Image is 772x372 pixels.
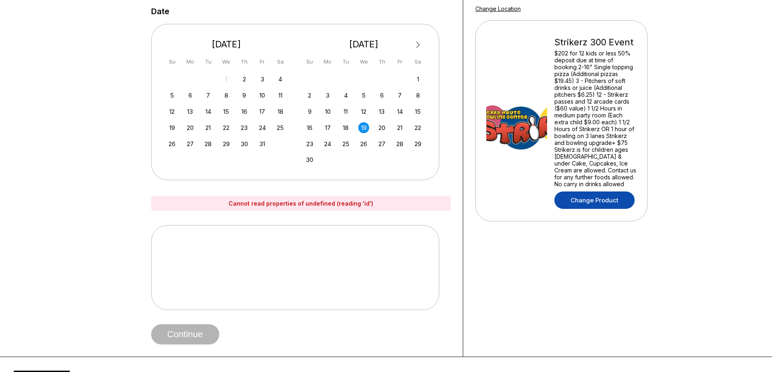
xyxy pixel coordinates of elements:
div: Choose Tuesday, October 28th, 2025 [203,138,214,149]
div: Choose Sunday, October 26th, 2025 [167,138,177,149]
div: Cannot read properties of undefined (reading 'id') [151,196,451,211]
label: Date [151,7,169,16]
div: Choose Saturday, November 8th, 2025 [413,90,423,101]
div: Choose Monday, November 3rd, 2025 [322,90,333,101]
div: Choose Tuesday, November 4th, 2025 [340,90,351,101]
div: Choose Friday, October 3rd, 2025 [257,74,268,85]
div: Choose Sunday, November 30th, 2025 [304,154,315,165]
div: Choose Saturday, October 4th, 2025 [275,74,286,85]
div: Sa [413,56,423,67]
div: Sa [275,56,286,67]
div: month 2025-10 [166,73,287,149]
div: Choose Wednesday, November 26th, 2025 [358,138,369,149]
div: Choose Friday, November 28th, 2025 [394,138,405,149]
img: Strikerz 300 Event [486,91,547,151]
div: Choose Wednesday, November 12th, 2025 [358,106,369,117]
div: Choose Saturday, October 25th, 2025 [275,122,286,133]
div: Choose Wednesday, November 19th, 2025 [358,122,369,133]
div: Fr [394,56,405,67]
div: We [358,56,369,67]
div: Choose Thursday, October 2nd, 2025 [239,74,250,85]
div: Choose Thursday, November 6th, 2025 [376,90,387,101]
div: Choose Saturday, November 15th, 2025 [413,106,423,117]
div: [DATE] [164,39,289,50]
a: Change Product [554,191,635,209]
div: Choose Wednesday, October 15th, 2025 [221,106,232,117]
div: Choose Sunday, November 9th, 2025 [304,106,315,117]
div: Mo [322,56,333,67]
div: Th [239,56,250,67]
div: Choose Monday, November 10th, 2025 [322,106,333,117]
div: $202 for 12 kids or less 50% deposit due at time of booking 2-16" Single topping pizza (Additiona... [554,50,637,187]
div: Choose Saturday, October 11th, 2025 [275,90,286,101]
div: Choose Wednesday, November 5th, 2025 [358,90,369,101]
div: Choose Friday, October 24th, 2025 [257,122,268,133]
div: Fr [257,56,268,67]
div: Su [167,56,177,67]
div: Choose Tuesday, October 14th, 2025 [203,106,214,117]
div: Choose Friday, October 31st, 2025 [257,138,268,149]
div: Choose Wednesday, October 29th, 2025 [221,138,232,149]
div: Choose Sunday, November 2nd, 2025 [304,90,315,101]
button: Next Month [412,38,425,51]
a: Change Location [475,5,521,12]
div: [DATE] [301,39,427,50]
div: Choose Friday, November 14th, 2025 [394,106,405,117]
div: Choose Monday, October 6th, 2025 [185,90,196,101]
div: Choose Sunday, October 19th, 2025 [167,122,177,133]
div: Choose Tuesday, November 18th, 2025 [340,122,351,133]
div: Choose Saturday, November 22nd, 2025 [413,122,423,133]
div: Choose Sunday, November 16th, 2025 [304,122,315,133]
div: Choose Tuesday, November 25th, 2025 [340,138,351,149]
div: Choose Thursday, November 13th, 2025 [376,106,387,117]
div: Not available Wednesday, October 1st, 2025 [221,74,232,85]
div: Choose Wednesday, October 22nd, 2025 [221,122,232,133]
div: Choose Thursday, October 9th, 2025 [239,90,250,101]
div: Su [304,56,315,67]
div: Choose Sunday, October 5th, 2025 [167,90,177,101]
div: Choose Thursday, October 16th, 2025 [239,106,250,117]
div: Choose Friday, October 10th, 2025 [257,90,268,101]
div: month 2025-11 [303,73,425,166]
div: Choose Monday, November 17th, 2025 [322,122,333,133]
div: Strikerz 300 Event [554,37,637,48]
div: Choose Saturday, November 1st, 2025 [413,74,423,85]
div: Choose Thursday, November 27th, 2025 [376,138,387,149]
div: Choose Sunday, October 12th, 2025 [167,106,177,117]
div: Choose Friday, November 7th, 2025 [394,90,405,101]
div: Choose Monday, October 27th, 2025 [185,138,196,149]
div: Choose Thursday, November 20th, 2025 [376,122,387,133]
div: Choose Monday, October 20th, 2025 [185,122,196,133]
div: Choose Monday, October 13th, 2025 [185,106,196,117]
div: Choose Tuesday, October 7th, 2025 [203,90,214,101]
div: Choose Wednesday, October 8th, 2025 [221,90,232,101]
div: Choose Tuesday, November 11th, 2025 [340,106,351,117]
div: Choose Friday, October 17th, 2025 [257,106,268,117]
div: Choose Tuesday, October 21st, 2025 [203,122,214,133]
div: We [221,56,232,67]
div: Choose Friday, November 21st, 2025 [394,122,405,133]
div: Choose Saturday, November 29th, 2025 [413,138,423,149]
div: Choose Sunday, November 23rd, 2025 [304,138,315,149]
div: Mo [185,56,196,67]
div: Choose Saturday, October 18th, 2025 [275,106,286,117]
div: Tu [203,56,214,67]
div: Choose Monday, November 24th, 2025 [322,138,333,149]
div: Tu [340,56,351,67]
div: Th [376,56,387,67]
div: Choose Thursday, October 23rd, 2025 [239,122,250,133]
div: Choose Thursday, October 30th, 2025 [239,138,250,149]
